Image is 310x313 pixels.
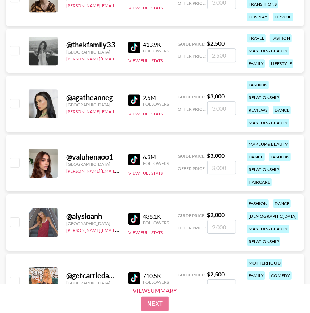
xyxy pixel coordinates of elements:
[66,55,173,62] a: [PERSON_NAME][EMAIL_ADDRESS][DOMAIN_NAME]
[247,271,265,280] div: family
[143,220,169,225] div: Followers
[247,259,282,267] div: motherhood
[207,101,236,115] input: 3,000
[178,225,206,230] span: Offer Price:
[66,152,120,161] div: @ valuhenaoo1
[128,111,163,117] button: View Full Stats
[274,277,301,304] iframe: Drift Widget Chat Controller
[270,34,292,42] div: fashion
[143,41,169,48] div: 413.9K
[66,161,120,167] div: [GEOGRAPHIC_DATA]
[247,93,280,102] div: relationship
[143,161,169,166] div: Followers
[66,271,120,280] div: @ getcarriedawayy
[143,272,169,279] div: 710.5K
[128,5,163,10] button: View Full Stats
[128,154,140,165] img: TikTok
[178,53,206,59] span: Offer Price:
[247,165,280,174] div: relationship
[207,161,236,174] input: 3,000
[128,170,163,176] button: View Full Stats
[66,107,173,114] a: [PERSON_NAME][EMAIL_ADDRESS][DOMAIN_NAME]
[66,167,173,174] a: [PERSON_NAME][EMAIL_ADDRESS][DOMAIN_NAME]
[247,59,265,68] div: family
[128,213,140,225] img: TikTok
[178,272,205,278] span: Guide Price:
[273,13,293,21] div: lipsync
[66,280,120,285] div: [GEOGRAPHIC_DATA]
[143,101,169,107] div: Followers
[143,48,169,54] div: Followers
[66,49,120,55] div: [GEOGRAPHIC_DATA]
[207,211,225,218] strong: $ 2,000
[178,94,205,100] span: Guide Price:
[66,1,173,8] a: [PERSON_NAME][EMAIL_ADDRESS][DOMAIN_NAME]
[207,40,225,47] strong: $ 2,500
[247,81,269,89] div: fashion
[269,153,291,161] div: fashion
[247,199,269,208] div: fashion
[178,41,205,47] span: Guide Price:
[128,42,140,53] img: TikTok
[247,47,289,55] div: makeup & beauty
[178,0,206,6] span: Offer Price:
[247,34,266,42] div: travel
[128,58,163,63] button: View Full Stats
[273,199,291,208] div: dance
[66,40,120,49] div: @ thekfamily33
[66,93,120,102] div: @ agatheanneg
[269,271,292,280] div: comedy
[178,106,206,112] span: Offer Price:
[247,178,272,186] div: haircare
[247,13,269,21] div: cosplay
[247,237,280,246] div: relationship
[207,271,225,278] strong: $ 2,500
[207,220,236,234] input: 2,000
[207,93,225,100] strong: $ 3,000
[247,153,265,161] div: dance
[143,279,169,285] div: Followers
[269,59,293,68] div: lifestyle
[143,153,169,161] div: 6.3M
[141,297,169,311] button: Next
[143,213,169,220] div: 436.1K
[273,106,291,114] div: dance
[207,48,236,62] input: 2,500
[66,102,120,107] div: [GEOGRAPHIC_DATA]
[66,226,173,233] a: [PERSON_NAME][EMAIL_ADDRESS][DOMAIN_NAME]
[127,287,183,294] div: View Summary
[66,221,120,226] div: [GEOGRAPHIC_DATA]
[247,106,269,114] div: reviews
[66,212,120,221] div: @ alysloanh
[247,140,289,148] div: makeup & beauty
[247,119,289,127] div: makeup & beauty
[128,272,140,284] img: TikTok
[247,225,289,233] div: makeup & beauty
[128,230,163,235] button: View Full Stats
[178,166,206,171] span: Offer Price:
[143,94,169,101] div: 2.5M
[178,153,205,159] span: Guide Price:
[178,213,205,218] span: Guide Price:
[247,212,298,220] div: [DEMOGRAPHIC_DATA]
[128,94,140,106] img: TikTok
[207,152,225,159] strong: $ 3,000
[207,279,236,293] input: 2,500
